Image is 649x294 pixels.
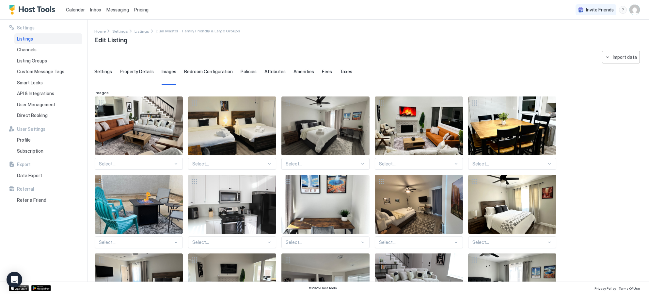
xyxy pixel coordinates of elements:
a: Google Play Store [31,285,51,291]
a: Messaging [106,6,129,13]
span: Settings [112,29,128,34]
div: View image [188,175,276,234]
div: Breadcrumb [94,27,106,34]
div: View image [375,96,463,155]
a: Custom Message Tags [14,66,82,77]
span: Calendar [66,7,85,12]
span: Smart Locks [17,80,43,86]
a: App Store [9,285,29,291]
span: Privacy Policy [594,286,616,290]
span: Breadcrumb [156,28,240,33]
a: Inbox [90,6,101,13]
a: API & Integrations [14,88,82,99]
span: Property Details [120,69,154,75]
span: Pricing [134,7,149,13]
a: Listings [14,33,82,44]
span: Home [94,29,106,34]
span: Listings [135,29,149,34]
a: Listing Groups [14,55,82,66]
span: Export [17,162,31,167]
span: Attributes [264,69,286,75]
span: Custom Message Tags [17,69,64,75]
span: Invite Friends [586,7,614,13]
div: View image [95,175,183,234]
div: View image [468,96,556,155]
span: Bedroom Configuration [184,69,233,75]
span: Listing Groups [17,58,47,64]
a: User Management [14,99,82,110]
span: Referral [17,186,34,192]
a: Privacy Policy [594,285,616,291]
span: © 2025 Host Tools [309,286,337,290]
span: Listings [17,36,33,42]
span: Channels [17,47,37,53]
div: View image [468,175,556,234]
span: Images [95,90,109,95]
a: Direct Booking [14,110,82,121]
span: Fees [322,69,332,75]
span: User Settings [17,126,45,132]
span: Data Export [17,173,42,179]
span: Taxes [340,69,352,75]
div: Import data [613,54,637,61]
span: Refer a Friend [17,197,46,203]
span: Terms Of Use [619,286,640,290]
span: Profile [17,137,31,143]
a: Channels [14,44,82,55]
div: Open Intercom Messenger [7,272,22,287]
a: Smart Locks [14,77,82,88]
div: View image [281,96,370,155]
a: Calendar [66,6,85,13]
span: Messaging [106,7,129,12]
a: Settings [112,27,128,34]
a: Subscription [14,146,82,157]
span: Amenities [293,69,314,75]
span: Direct Booking [17,112,48,118]
a: Host Tools Logo [9,5,58,15]
div: Breadcrumb [135,27,149,34]
span: Settings [94,69,112,75]
div: View image [375,175,463,234]
a: Home [94,27,106,34]
div: View image [188,96,276,155]
a: Profile [14,134,82,146]
span: Policies [241,69,257,75]
button: Import data [602,51,640,63]
span: Inbox [90,7,101,12]
div: menu [619,6,627,14]
a: Terms Of Use [619,285,640,291]
a: Listings [135,27,149,34]
span: User Management [17,102,55,108]
div: View image [281,175,370,234]
span: Edit Listing [94,34,127,44]
div: View image [95,96,183,155]
span: Images [162,69,176,75]
span: API & Integrations [17,91,54,96]
div: User profile [629,5,640,15]
span: Subscription [17,148,43,154]
a: Data Export [14,170,82,181]
span: Settings [17,25,35,31]
div: Breadcrumb [112,27,128,34]
a: Refer a Friend [14,195,82,206]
